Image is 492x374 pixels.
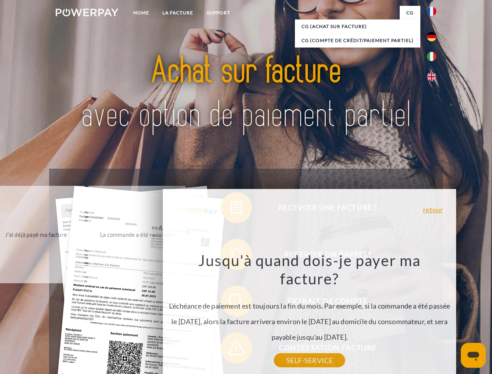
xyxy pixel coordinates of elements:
a: retour [423,206,443,213]
h3: Jusqu'à quand dois-je payer ma facture? [168,251,452,288]
img: logo-powerpay-white.svg [56,9,118,16]
img: title-powerpay_fr.svg [74,37,418,149]
img: it [427,52,436,61]
iframe: Bouton de lancement de la fenêtre de messagerie [461,343,486,368]
a: CG [400,6,420,20]
a: LA FACTURE [156,6,200,20]
a: CG (Compte de crédit/paiement partiel) [295,34,420,48]
div: L'échéance de paiement est toujours la fin du mois. Par exemple, si la commande a été passée le [... [168,251,452,360]
a: Support [200,6,237,20]
img: en [427,72,436,81]
div: La commande a été renvoyée [93,229,181,240]
img: fr [427,7,436,16]
a: Home [127,6,156,20]
img: de [427,32,436,41]
a: CG (achat sur facture) [295,19,420,34]
a: SELF-SERVICE [274,353,345,367]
